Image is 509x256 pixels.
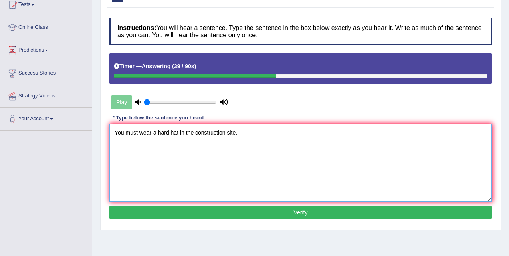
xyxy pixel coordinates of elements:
a: Online Class [0,16,92,36]
a: Your Account [0,108,92,128]
b: ) [194,63,196,69]
h5: Timer — [114,63,196,69]
h4: You will hear a sentence. Type the sentence in the box below exactly as you hear it. Write as muc... [109,18,492,45]
a: Strategy Videos [0,85,92,105]
div: * Type below the sentence you heard [109,114,207,122]
b: ( [172,63,174,69]
b: 39 / 90s [174,63,194,69]
a: Predictions [0,39,92,59]
b: Answering [142,63,171,69]
a: Success Stories [0,62,92,82]
button: Verify [109,206,492,219]
b: Instructions: [117,24,156,31]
